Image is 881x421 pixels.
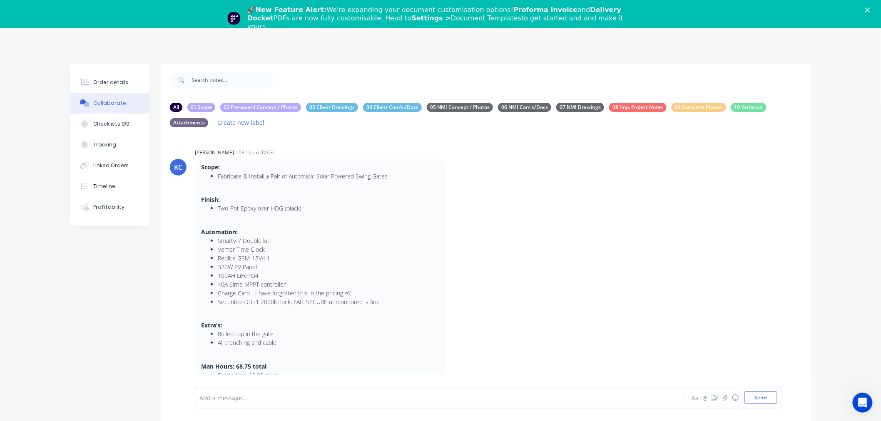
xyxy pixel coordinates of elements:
li: 320W PV Panel [218,263,440,271]
button: Tracking [70,134,149,155]
li: Vemer Time Clock [218,245,440,254]
div: Checklists 0/0 [93,120,130,128]
button: Checklists 0/0 [70,114,149,134]
li: Securitron GL-1 2000lb lock, FAIL SECURE unmonitored is fine [218,297,440,306]
div: - 03:16pm [DATE] [236,149,275,156]
li: Redlite GSM-18V4.1 [218,254,440,263]
button: Create new label [213,117,269,128]
button: @ [700,393,710,403]
div: 09 Complete Photos [672,103,726,112]
strong: Extra's: [201,321,222,329]
button: Linked Orders [70,155,149,176]
a: Document Templates [451,14,521,22]
div: Order details [93,79,129,86]
button: Aa [690,393,700,403]
div: 03 Client Drawings [306,103,358,112]
input: Search notes... [192,72,274,89]
button: Order details [70,72,149,93]
div: 02 Pre-award Concept / Photos [220,103,301,112]
iframe: Intercom live chat [853,393,873,413]
li: Smarty-7 Double kit [218,236,440,245]
div: Profitability [93,203,124,211]
strong: Automation: [201,228,238,236]
div: Attachments [170,118,208,127]
img: Profile image for Team [227,12,241,25]
div: 06 NMI Com's/Docs [498,103,551,112]
li: Fabricate & Install a Pair of Automatic Solar Powered Swing Gates [218,172,440,181]
b: Settings > [411,14,521,22]
strong: Man Hours: 68.75 total [201,362,266,370]
li: 40A Sirne MPPT controller [218,280,440,289]
button: ☺ [730,393,740,403]
button: Profitability [70,197,149,218]
div: 01 Scope [187,103,215,112]
b: New Feature Alert: [256,6,327,14]
div: 10 Variation [731,103,767,112]
div: Linked Orders [93,162,129,169]
strong: Finish: [201,196,220,203]
li: Rolled top in the gate [218,329,440,338]
b: Delivery Docket [247,6,621,22]
div: Collaborate [93,99,126,107]
button: Send [744,391,777,404]
button: Collaborate [70,93,149,114]
li: Two-Pot Epoxy over HDG (black) [218,204,440,213]
div: 08 Imp. Project Notes [609,103,667,112]
div: Tracking [93,141,116,149]
b: Proforma Invoice [513,6,577,14]
div: KC [174,162,182,172]
li: Charge Card - I have forgotten this in the pricing ='( [218,289,440,297]
div: Timeline [93,183,115,190]
div: [PERSON_NAME] [195,149,234,156]
div: 🚀 We're expanding your document customisation options! and PDFs are now fully customisable. Head ... [247,6,640,31]
li: 100AH LiFePO4 [218,271,440,280]
div: 04 Client Com's./Docs [363,103,422,112]
div: 05 NMI Concept / Photos [427,103,493,112]
div: All [170,103,182,112]
strong: Scope: [201,163,220,171]
button: Timeline [70,176,149,197]
li: All trenching and cable [218,338,440,347]
li: Fabrication: 18.00 mhrs [218,371,440,379]
div: Close [865,7,874,12]
div: 07 NMI Drawings [556,103,604,112]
